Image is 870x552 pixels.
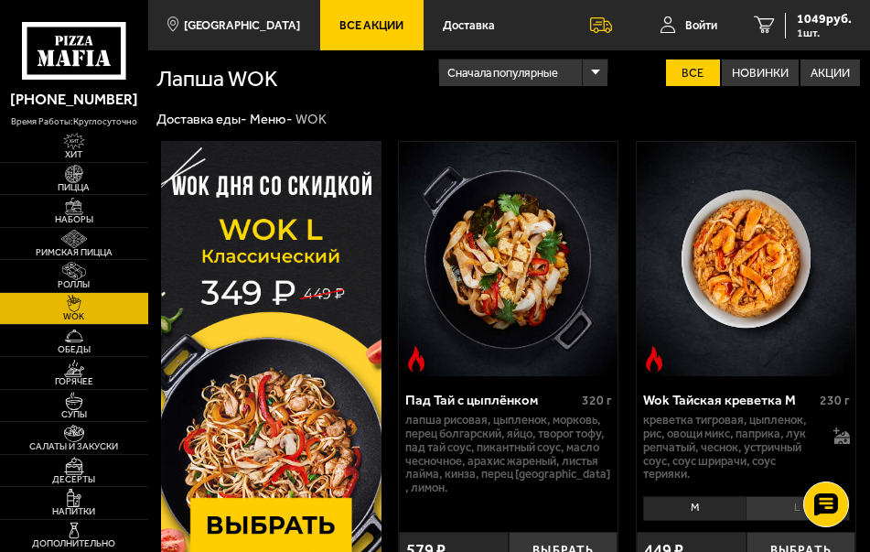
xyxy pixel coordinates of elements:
div: WOK [295,111,327,128]
span: 1049 руб. [797,13,852,26]
div: Пад Тай с цыплёнком [405,393,577,409]
span: 1 шт. [797,27,852,38]
img: Wok Тайская креветка M [637,142,855,375]
img: Острое блюдо [641,346,667,372]
a: Острое блюдоПад Тай с цыплёнком [399,142,618,375]
span: Войти [685,19,717,31]
label: Все [666,60,719,86]
span: Доставка [443,19,495,31]
img: Острое блюдо [403,346,429,372]
span: 320 г [582,393,612,408]
a: Острое блюдоWok Тайская креветка M [637,142,855,375]
label: Новинки [722,60,799,86]
h1: Лапша WOK [156,68,438,90]
p: лапша рисовая, цыпленок, морковь, перец болгарский, яйцо, творог тофу, пад тай соус, пикантный со... [405,414,612,495]
span: [GEOGRAPHIC_DATA] [184,19,300,31]
span: 230 г [820,393,850,408]
li: L [746,496,850,521]
label: Акции [800,60,860,86]
a: Доставка еды- [156,111,247,127]
p: креветка тигровая, цыпленок, рис, овощи микс, паприка, лук репчатый, чеснок, устричный соус, соус... [643,414,824,482]
a: Меню- [250,111,293,127]
div: Wok Тайская креветка M [643,393,815,409]
li: M [643,496,746,521]
span: Все Акции [339,19,403,31]
img: Пад Тай с цыплёнком [399,142,618,375]
span: Сначала популярные [447,57,558,89]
